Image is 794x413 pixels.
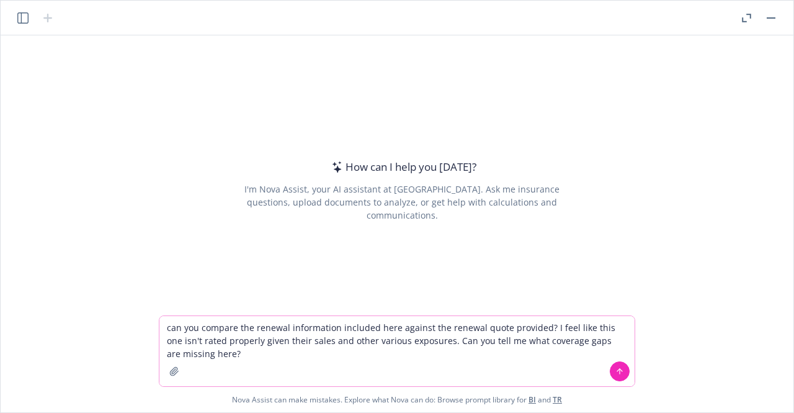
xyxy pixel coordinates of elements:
[159,316,635,386] textarea: can you compare the renewal information included here against the renewal quote provided? I feel ...
[553,394,562,405] a: TR
[232,387,562,412] span: Nova Assist can make mistakes. Explore what Nova can do: Browse prompt library for and
[529,394,536,405] a: BI
[227,183,576,222] div: I'm Nova Assist, your AI assistant at [GEOGRAPHIC_DATA]. Ask me insurance questions, upload docum...
[328,159,476,175] div: How can I help you [DATE]?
